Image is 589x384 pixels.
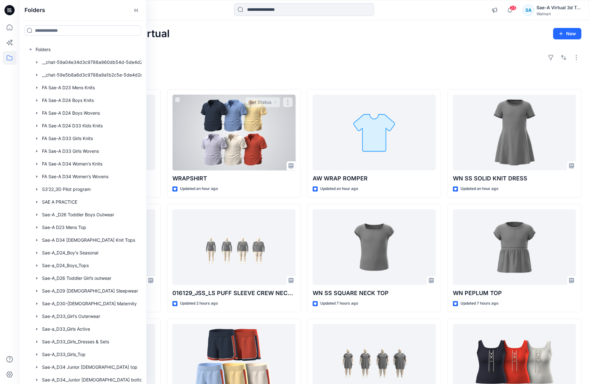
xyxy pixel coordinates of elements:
[453,289,576,298] p: WN PEPLUM TOP
[172,289,295,298] p: 016129_JSS_LS PUFF SLEEVE CREW NECK TOP
[461,185,498,192] p: Updated an hour ago
[461,300,498,307] p: Updated 7 hours ago
[453,209,576,285] a: WN PEPLUM TOP
[313,174,436,183] p: AW WRAP ROMPER
[313,95,436,171] a: AW WRAP ROMPER
[313,209,436,285] a: WN SS SQUARE NECK TOP
[172,209,295,285] a: 016129_JSS_LS PUFF SLEEVE CREW NECK TOP
[27,75,581,83] h4: Styles
[172,95,295,171] a: WRAPSHIRT
[453,95,576,171] a: WN SS SOLID KNIT DRESS
[537,11,581,16] div: Walmart
[509,5,516,10] span: 23
[320,300,358,307] p: Updated 7 hours ago
[537,4,581,11] div: Sae-A Virtual 3d Team
[453,174,576,183] p: WN SS SOLID KNIT DRESS
[172,174,295,183] p: WRAPSHIRT
[180,300,218,307] p: Updated 2 hours ago
[523,4,534,16] div: SA
[313,289,436,298] p: WN SS SQUARE NECK TOP
[320,185,358,192] p: Updated an hour ago
[180,185,218,192] p: Updated an hour ago
[553,28,581,39] button: New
